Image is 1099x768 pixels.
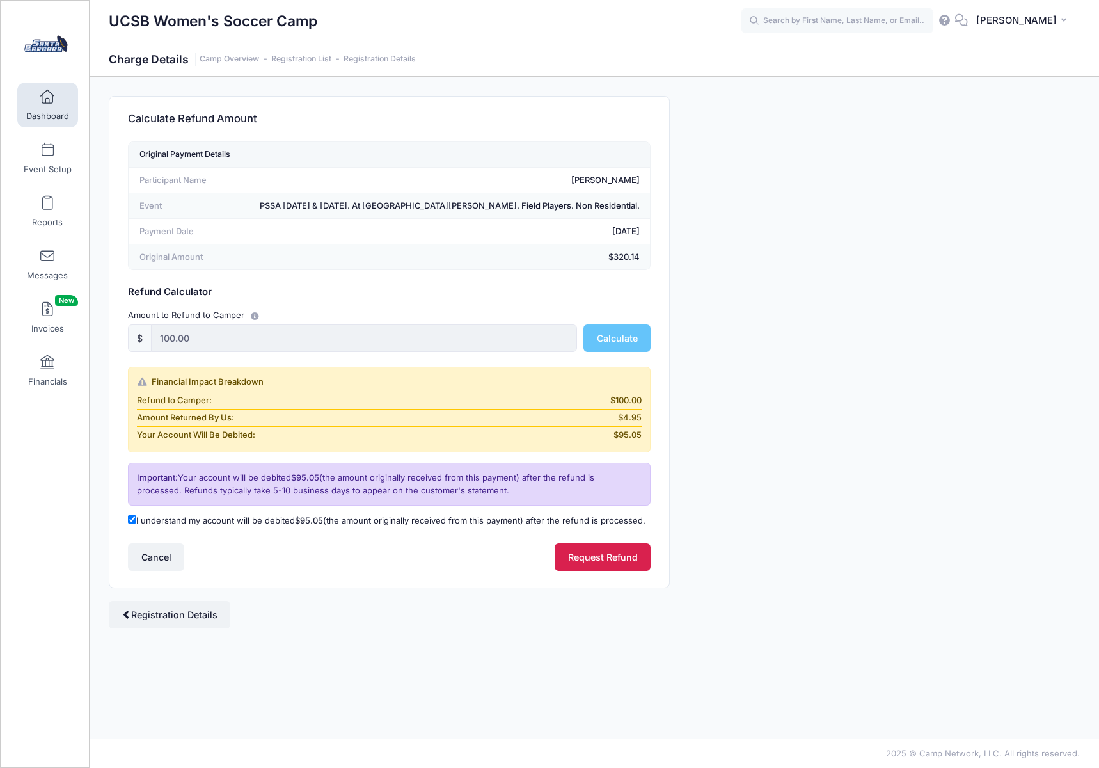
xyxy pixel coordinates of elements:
a: Camp Overview [200,54,259,64]
div: $ [128,324,152,352]
div: Financial Impact Breakdown [137,376,642,388]
button: [PERSON_NAME] [968,6,1080,36]
label: I understand my account will be debited (the amount originally received from this payment) after ... [128,515,645,527]
span: $4.95 [618,412,642,424]
button: Cancel [128,543,184,571]
span: $95.05 [295,515,323,525]
span: $100.00 [610,394,642,407]
input: 0.00 [151,324,577,352]
a: UCSB Women's Soccer Camp [1,13,90,74]
td: PSSA [DATE] & [DATE]. At [GEOGRAPHIC_DATA][PERSON_NAME]. Field Players. Non Residential. [223,193,650,219]
img: UCSB Women's Soccer Camp [22,20,70,68]
input: I understand my account will be debited$95.05(the amount originally received from this payment) a... [128,515,136,524]
span: Invoices [31,323,64,334]
a: Registration List [271,54,331,64]
span: [PERSON_NAME] [976,13,1057,28]
span: Amount Returned By Us: [137,412,234,424]
span: Your Account Will Be Debited: [137,429,255,442]
h3: Calculate Refund Amount [128,101,257,138]
a: Registration Details [344,54,416,64]
span: Dashboard [26,111,69,122]
td: Original Amount [129,244,223,270]
input: Search by First Name, Last Name, or Email... [741,8,933,34]
td: Event [129,193,223,219]
div: Original Payment Details [139,147,230,163]
td: Participant Name [129,168,223,193]
a: Reports [17,189,78,234]
h1: Charge Details [109,52,416,66]
a: Messages [17,242,78,287]
td: [DATE] [223,219,650,244]
span: New [55,295,78,306]
span: $95.05 [613,429,642,442]
span: Reports [32,217,63,228]
span: Event Setup [24,164,72,175]
td: $320.14 [223,244,650,270]
a: Dashboard [17,83,78,127]
h1: UCSB Women's Soccer Camp [109,6,317,36]
h5: Refund Calculator [128,287,651,298]
div: Amount to Refund to Camper [122,308,657,322]
span: Financials [28,376,67,387]
span: 2025 © Camp Network, LLC. All rights reserved. [886,748,1080,758]
span: Refund to Camper: [137,394,212,407]
span: Messages [27,270,68,281]
a: Financials [17,348,78,393]
td: [PERSON_NAME] [223,168,650,193]
a: Registration Details [109,601,230,628]
span: Important: [137,472,178,483]
div: Your account will be debited (the amount originally received from this payment) after the refund ... [128,463,651,506]
span: $95.05 [291,472,319,483]
a: Event Setup [17,136,78,180]
td: Payment Date [129,219,223,244]
a: InvoicesNew [17,295,78,340]
button: Request Refund [555,543,651,571]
